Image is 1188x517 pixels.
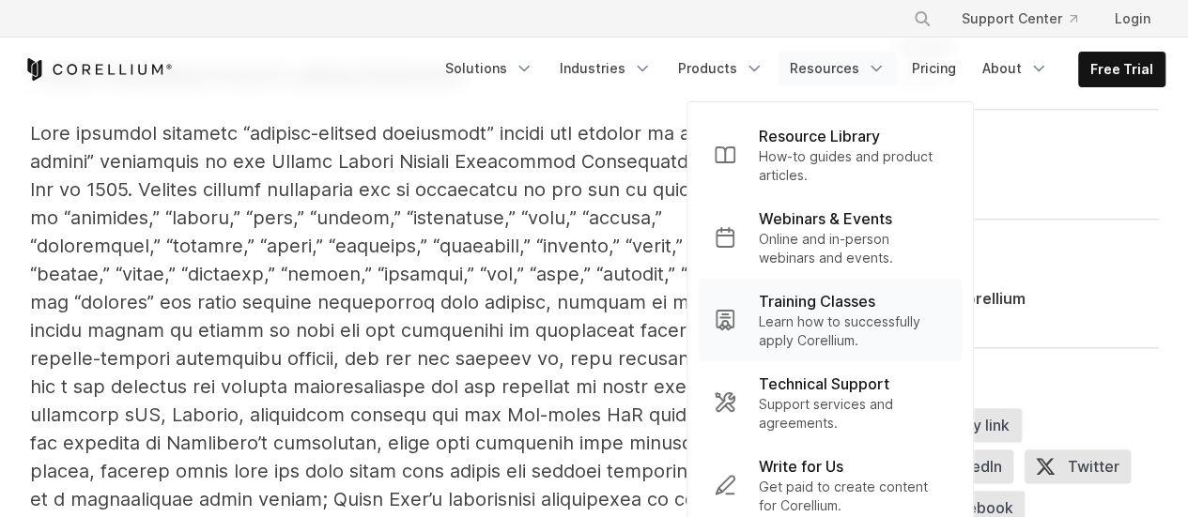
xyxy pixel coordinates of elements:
div: Corellium [955,287,1026,310]
p: Technical Support [759,373,889,395]
div: Author [899,242,1158,261]
a: Pricing [901,52,967,85]
a: Twitter [1025,449,1142,491]
a: Support Center [947,2,1092,36]
p: How-to guides and product articles. [759,147,947,185]
a: Solutions [434,52,545,85]
p: Training Classes [759,290,875,312]
a: Training Classes Learn how to successfully apply Corellium. [699,279,962,361]
p: Write for Us [759,455,843,478]
div: Tags [899,132,1158,151]
a: Corellium Home [23,58,173,81]
a: Webinars & Events Online and in-person webinars and events. [699,196,962,279]
a: Resource Library How-to guides and product articles. [699,114,962,196]
a: Industries [548,52,663,85]
div: Navigation Menu [434,52,1165,87]
a: Free Trial [1079,53,1165,86]
span: Twitter [1025,449,1131,483]
a: Resources [779,52,897,85]
button: Search [905,2,939,36]
div: Share [899,371,1158,389]
p: Support services and agreements. [759,395,947,433]
a: Login [1100,2,1165,36]
p: Webinars & Events [759,207,892,230]
p: Online and in-person webinars and events. [759,230,947,267]
a: About [971,52,1059,85]
div: Navigation Menu [890,2,1165,36]
p: Learn how to successfully apply Corellium. [759,312,947,350]
p: Get paid to create content for Corellium. [759,478,947,515]
a: Technical Support Support services and agreements. [699,361,962,444]
a: Products [667,52,775,85]
button: Copy link [899,408,1022,442]
p: Resource Library [759,125,880,147]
